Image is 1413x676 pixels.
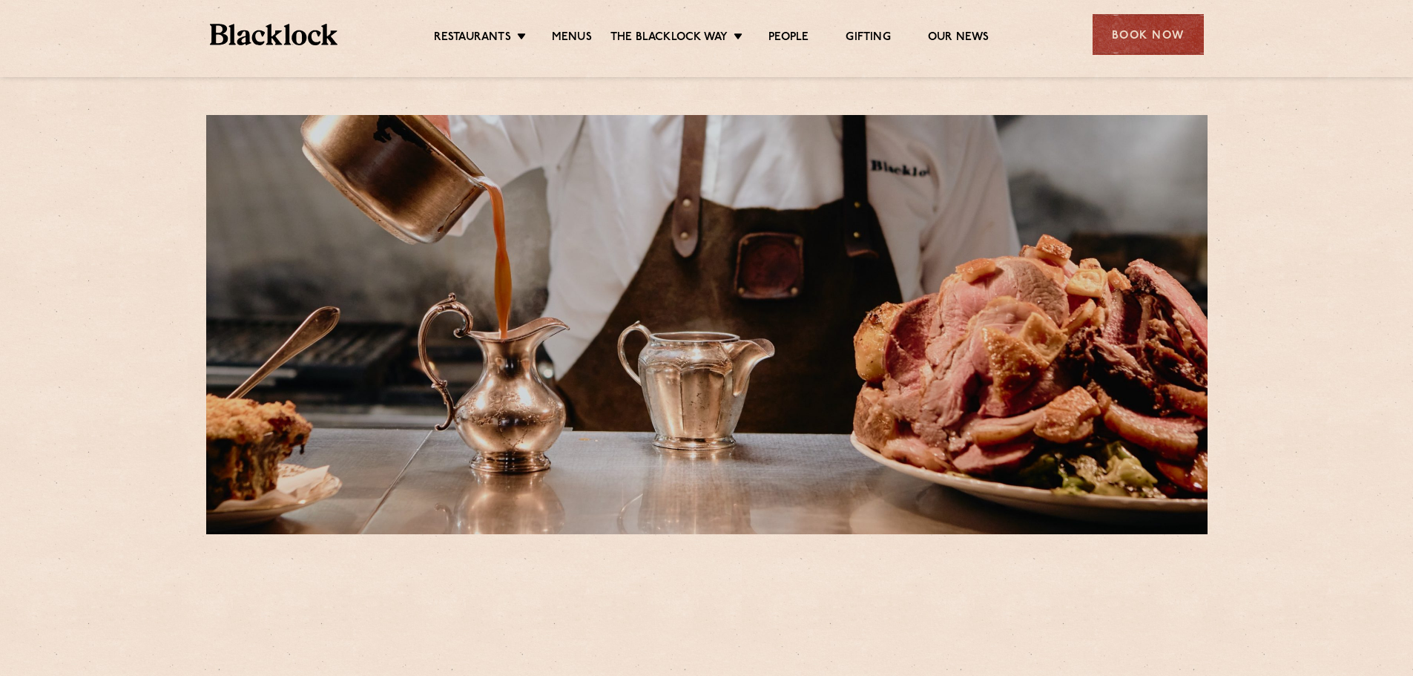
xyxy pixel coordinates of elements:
a: People [768,30,808,47]
a: Menus [552,30,592,47]
a: Restaurants [434,30,511,47]
div: Book Now [1093,14,1204,55]
img: BL_Textured_Logo-footer-cropped.svg [210,24,338,45]
a: The Blacklock Way [610,30,728,47]
a: Gifting [846,30,890,47]
a: Our News [928,30,989,47]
